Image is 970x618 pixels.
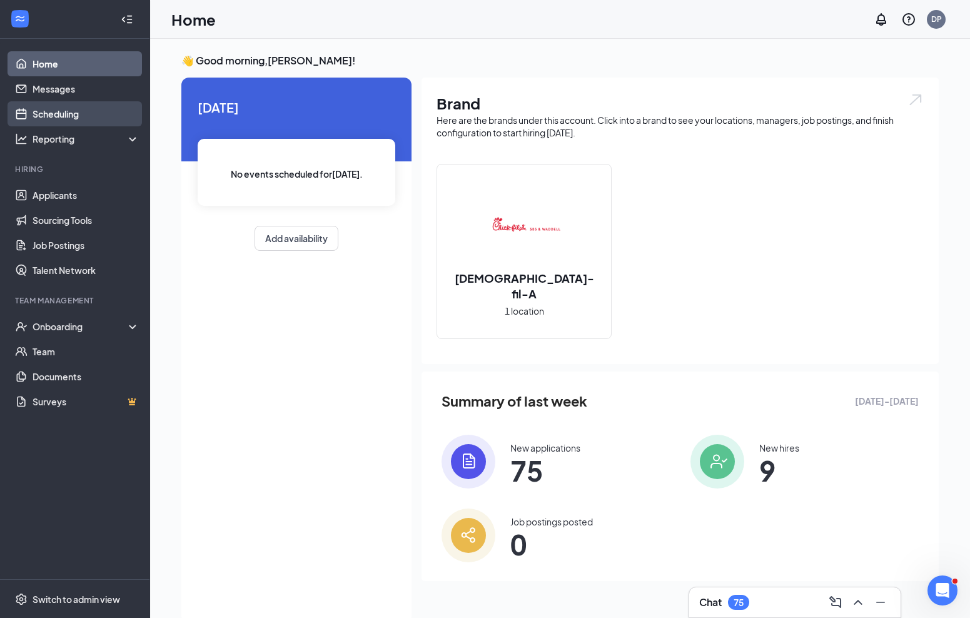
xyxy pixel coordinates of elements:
h3: 👋 Good morning, [PERSON_NAME] ! [181,54,939,68]
div: New hires [759,442,799,454]
span: Summary of last week [442,390,587,412]
div: Switch to admin view [33,593,120,605]
img: icon [442,509,495,562]
span: [DATE] [198,98,395,117]
div: New applications [510,442,580,454]
div: Onboarding [33,320,129,333]
svg: Notifications [874,12,889,27]
button: Add availability [255,226,338,251]
div: DP [931,14,942,24]
img: icon [690,435,744,489]
svg: WorkstreamLogo [14,13,26,25]
h1: Brand [437,93,924,114]
span: No events scheduled for [DATE] . [231,167,363,181]
div: 75 [734,597,744,608]
button: ChevronUp [848,592,868,612]
svg: Analysis [15,133,28,145]
a: Messages [33,76,139,101]
svg: Settings [15,593,28,605]
a: Job Postings [33,233,139,258]
iframe: Intercom live chat [927,575,957,605]
button: ComposeMessage [826,592,846,612]
svg: QuestionInfo [901,12,916,27]
svg: ComposeMessage [828,595,843,610]
img: Chick-fil-A [484,185,564,265]
div: Job postings posted [510,515,593,528]
a: Team [33,339,139,364]
svg: Minimize [873,595,888,610]
button: Minimize [871,592,891,612]
a: Scheduling [33,101,139,126]
img: icon [442,435,495,489]
div: Reporting [33,133,140,145]
a: Home [33,51,139,76]
a: Talent Network [33,258,139,283]
div: Here are the brands under this account. Click into a brand to see your locations, managers, job p... [437,114,924,139]
a: Applicants [33,183,139,208]
svg: UserCheck [15,320,28,333]
span: 1 location [505,304,544,318]
a: Sourcing Tools [33,208,139,233]
img: open.6027fd2a22e1237b5b06.svg [907,93,924,107]
span: 9 [759,459,799,482]
h3: Chat [699,595,722,609]
h2: [DEMOGRAPHIC_DATA]-fil-A [437,270,611,301]
span: [DATE] - [DATE] [855,394,919,408]
svg: ChevronUp [851,595,866,610]
div: Hiring [15,164,137,175]
a: Documents [33,364,139,389]
span: 0 [510,533,593,555]
div: Team Management [15,295,137,306]
svg: Collapse [121,13,133,26]
a: SurveysCrown [33,389,139,414]
span: 75 [510,459,580,482]
h1: Home [171,9,216,30]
